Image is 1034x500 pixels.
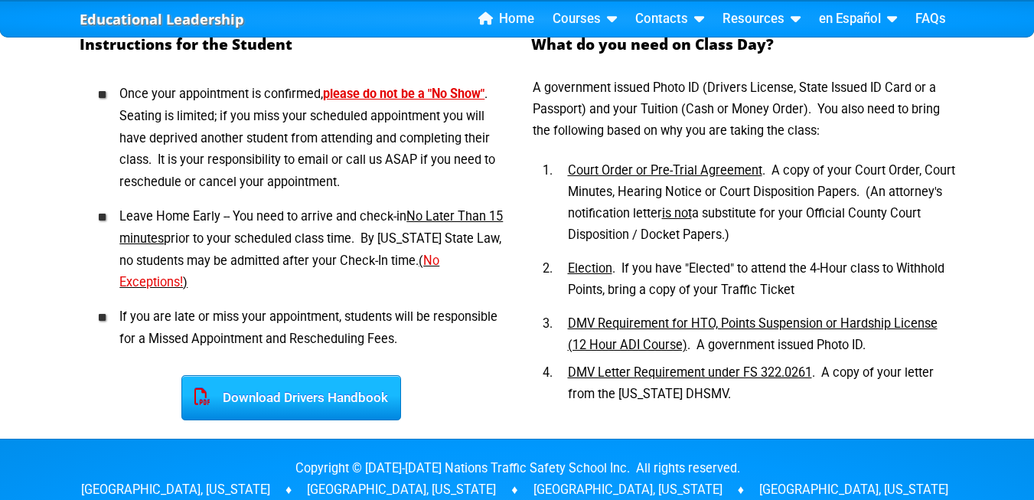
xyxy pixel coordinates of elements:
li: . A copy of your Court Order, Court Minutes, Hearing Notice or Court Disposition Papers. (An atto... [556,154,955,252]
a: en Español [813,8,903,31]
h3: What do you need on Class Day? [531,23,955,66]
li: . A government issued Photo ID. [556,307,955,362]
u: DMV Letter Requirement under FS 322.0261 [568,365,812,380]
a: Home [472,8,540,31]
u: please do not be a "No Show" [323,87,484,101]
a: Contacts [629,8,710,31]
h3: Instructions for the Student [80,23,504,66]
li: Once your appointment is confirmed, . Seating is limited; if you miss your scheduled appointment ... [104,77,504,200]
u: DMV Requirement for HTO, Points Suspension or Hardship License (12 Hour ADI Course) [568,316,938,352]
a: FAQs [909,8,952,31]
u: No Later Than 15 minutes [119,209,503,246]
u: Election [568,261,612,276]
li: . A copy of your letter from the [US_STATE] DHSMV. [556,362,955,405]
a: Resources [716,8,807,31]
a: Educational Leadership [80,7,244,32]
a: Courses [546,8,623,31]
a: Download Drivers Handbook [181,390,401,404]
u: Court Order or Pre-Trial Agreement [568,163,762,178]
li: Leave Home Early -- You need to arrive and check-in prior to your scheduled class time. By [US_ST... [104,200,504,300]
li: If you are late or miss your appointment, students will be responsible for a Missed Appointment a... [104,300,504,357]
p: A government issued Photo ID (Drivers License, State Issued ID Card or a Passport) and your Tuiti... [531,77,955,142]
u: is not [662,206,692,221]
div: Download Drivers Handbook [181,375,401,421]
li: . If you have "Elected" to attend the 4-Hour class to Withhold Points, bring a copy of your Traff... [556,252,955,307]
